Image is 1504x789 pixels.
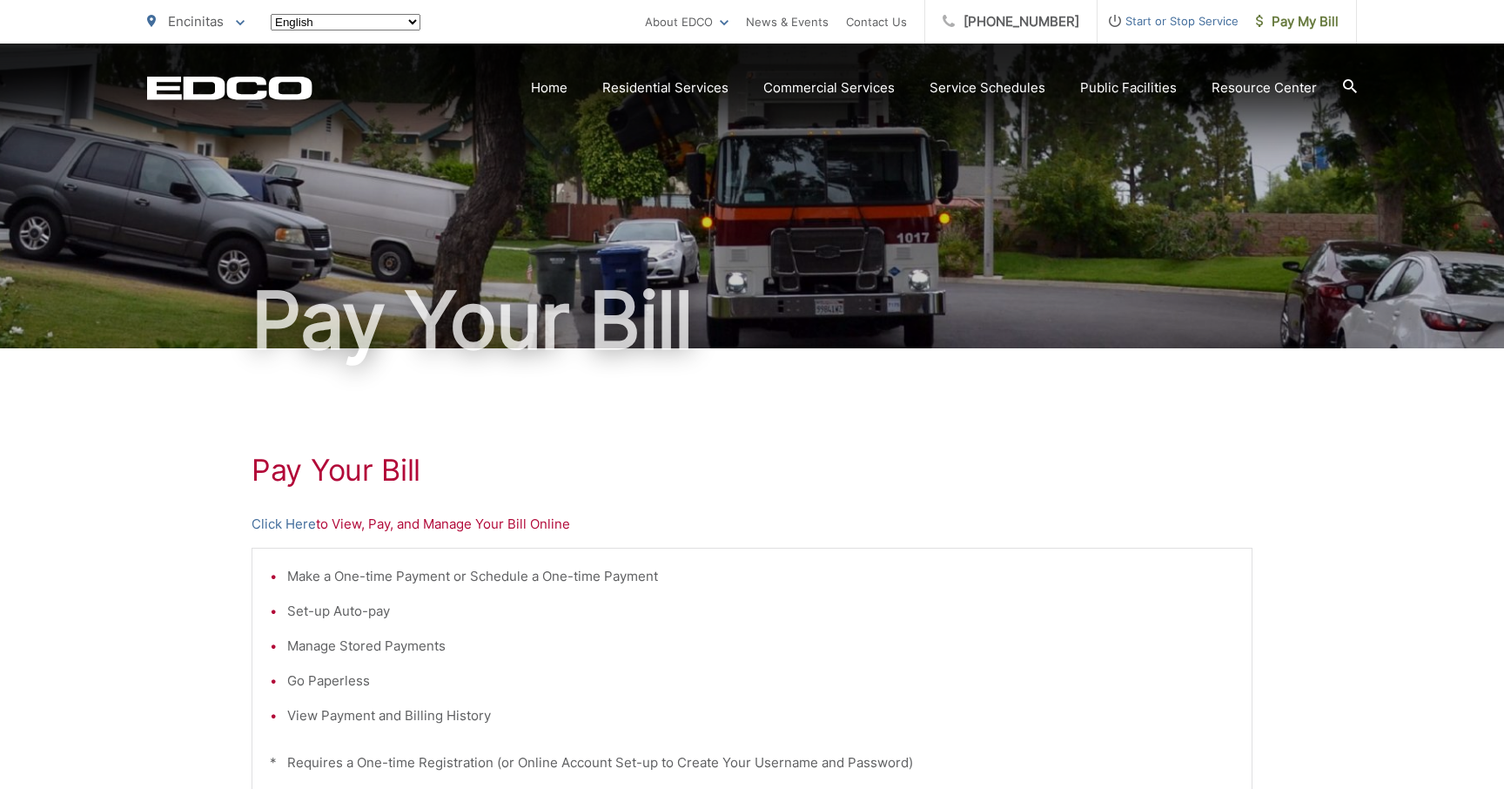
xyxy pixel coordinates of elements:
[1256,11,1339,32] span: Pay My Bill
[1212,78,1317,98] a: Resource Center
[168,13,224,30] span: Encinitas
[846,11,907,32] a: Contact Us
[147,76,312,100] a: EDCD logo. Return to the homepage.
[252,453,1252,488] h1: Pay Your Bill
[531,78,567,98] a: Home
[287,566,1234,587] li: Make a One-time Payment or Schedule a One-time Payment
[287,705,1234,726] li: View Payment and Billing History
[252,514,316,535] a: Click Here
[287,671,1234,691] li: Go Paperless
[602,78,728,98] a: Residential Services
[252,514,1252,535] p: to View, Pay, and Manage Your Bill Online
[147,277,1357,364] h1: Pay Your Bill
[645,11,728,32] a: About EDCO
[287,601,1234,622] li: Set-up Auto-pay
[1080,78,1177,98] a: Public Facilities
[930,78,1045,98] a: Service Schedules
[287,636,1234,657] li: Manage Stored Payments
[746,11,829,32] a: News & Events
[763,78,895,98] a: Commercial Services
[271,14,420,30] select: Select a language
[270,752,1234,773] p: * Requires a One-time Registration (or Online Account Set-up to Create Your Username and Password)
